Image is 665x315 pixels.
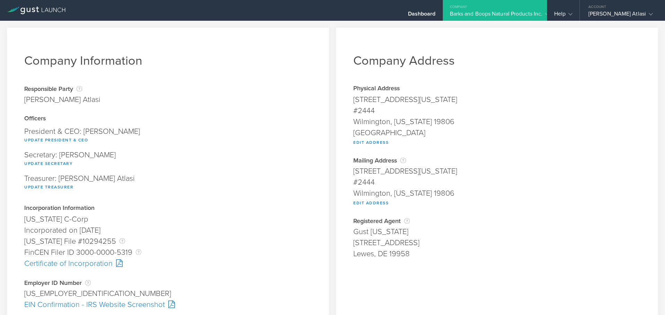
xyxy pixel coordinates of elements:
div: Officers [24,115,312,122]
div: [STREET_ADDRESS] [353,237,641,248]
div: #2444 [353,177,641,188]
div: FinCEN Filer ID 3000-0000-5319 [24,247,312,258]
div: EIN Confirmation - IRS Website Screenshot [24,299,312,310]
h1: Company Information [24,53,312,68]
div: President & CEO: [PERSON_NAME] [24,124,312,148]
div: [PERSON_NAME] Atlasi [588,10,653,21]
button: Update President & CEO [24,136,88,144]
div: Registered Agent [353,217,641,224]
div: Certificate of Incorporation [24,258,312,269]
div: Incorporated on [DATE] [24,225,312,236]
div: [STREET_ADDRESS][US_STATE] [353,166,641,177]
div: Gust [US_STATE] [353,226,641,237]
div: [STREET_ADDRESS][US_STATE] [353,94,641,105]
div: #2444 [353,105,641,116]
div: Responsible Party [24,85,100,92]
button: Edit Address [353,138,389,147]
div: [GEOGRAPHIC_DATA] [353,127,641,138]
div: [PERSON_NAME] Atlasi [24,94,100,105]
div: Mailing Address [353,157,641,164]
div: Help [554,10,573,21]
h1: Company Address [353,53,641,68]
div: Incorporation Information [24,205,312,212]
button: Edit Address [353,199,389,207]
div: Employer ID Number [24,279,312,286]
div: Wilmington, [US_STATE] 19806 [353,116,641,127]
button: Update Treasurer [24,183,73,191]
button: Update Secretary [24,159,73,168]
div: Dashboard [408,10,436,21]
div: Physical Address [353,85,641,92]
div: Lewes, DE 19958 [353,248,641,259]
div: Secretary: [PERSON_NAME] [24,148,312,171]
div: [US_STATE] File #10294255 [24,236,312,247]
div: Wilmington, [US_STATE] 19806 [353,188,641,199]
div: [US_EMPLOYER_IDENTIFICATION_NUMBER] [24,288,312,299]
div: Treasurer: [PERSON_NAME] Atlasi [24,171,312,195]
div: [US_STATE] C-Corp [24,214,312,225]
div: Barks and Boops Natural Products Inc. [450,10,540,21]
